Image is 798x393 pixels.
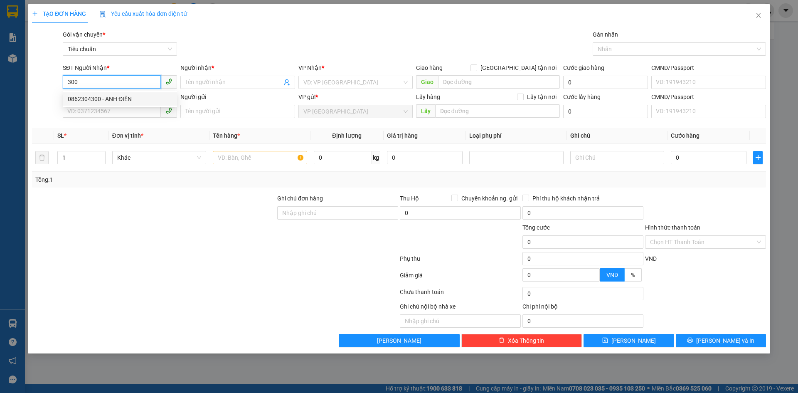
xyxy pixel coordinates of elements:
[461,334,582,347] button: deleteXóa Thông tin
[631,272,635,278] span: %
[339,334,460,347] button: [PERSON_NAME]
[283,79,290,86] span: user-add
[416,64,443,71] span: Giao hàng
[57,132,64,139] span: SL
[508,336,544,345] span: Xóa Thông tin
[416,94,440,100] span: Lấy hàng
[593,31,618,38] label: Gán nhãn
[753,151,762,164] button: plus
[755,12,762,19] span: close
[32,11,38,17] span: plus
[400,302,521,314] div: Ghi chú nội bộ nhà xe
[499,337,505,344] span: delete
[377,336,421,345] span: [PERSON_NAME]
[372,151,380,164] span: kg
[63,92,177,106] div: 0862304300 - ANH ĐIỀN
[522,224,550,231] span: Tổng cước
[63,31,105,38] span: Gói vận chuyển
[35,175,308,184] div: Tổng: 1
[435,104,560,118] input: Dọc đường
[477,63,560,72] span: [GEOGRAPHIC_DATA] tận nơi
[387,151,463,164] input: 0
[213,132,240,139] span: Tên hàng
[676,334,766,347] button: printer[PERSON_NAME] và In
[416,104,435,118] span: Lấy
[563,105,648,118] input: Cước lấy hàng
[645,224,700,231] label: Hình thức thanh toán
[32,10,86,17] span: TẠO ĐƠN HÀNG
[529,194,603,203] span: Phí thu hộ khách nhận trả
[563,94,601,100] label: Cước lấy hàng
[332,132,362,139] span: Định lượng
[602,337,608,344] span: save
[165,78,172,85] span: phone
[563,64,604,71] label: Cước giao hàng
[180,63,295,72] div: Người nhận
[117,151,201,164] span: Khác
[696,336,754,345] span: [PERSON_NAME] và In
[399,254,522,269] div: Phụ thu
[213,151,307,164] input: VD: Bàn, Ghế
[298,64,322,71] span: VP Nhận
[611,336,656,345] span: [PERSON_NAME]
[651,92,766,101] div: CMND/Passport
[747,4,770,27] button: Close
[522,302,643,314] div: Chi phí nội bộ
[400,314,521,328] input: Nhập ghi chú
[671,132,699,139] span: Cước hàng
[303,105,408,118] span: VP Đà Lạt
[570,151,664,164] input: Ghi Chú
[35,151,49,164] button: delete
[180,92,295,101] div: Người gửi
[399,271,522,285] div: Giảm giá
[466,128,566,144] th: Loại phụ phí
[645,255,657,262] span: VND
[584,334,674,347] button: save[PERSON_NAME]
[399,287,522,302] div: Chưa thanh toán
[99,11,106,17] img: icon
[567,128,667,144] th: Ghi chú
[68,43,172,55] span: Tiêu chuẩn
[99,10,187,17] span: Yêu cầu xuất hóa đơn điện tử
[606,272,618,278] span: VND
[416,75,438,89] span: Giao
[524,92,560,101] span: Lấy tận nơi
[754,154,762,161] span: plus
[458,194,521,203] span: Chuyển khoản ng. gửi
[387,132,418,139] span: Giá trị hàng
[400,195,419,202] span: Thu Hộ
[687,337,693,344] span: printer
[68,94,172,104] div: 0862304300 - ANH ĐIỀN
[438,75,560,89] input: Dọc đường
[277,206,398,220] input: Ghi chú đơn hàng
[277,195,323,202] label: Ghi chú đơn hàng
[298,92,413,101] div: VP gửi
[651,63,766,72] div: CMND/Passport
[563,76,648,89] input: Cước giao hàng
[112,132,143,139] span: Đơn vị tính
[63,63,177,72] div: SĐT Người Nhận
[165,107,172,114] span: phone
